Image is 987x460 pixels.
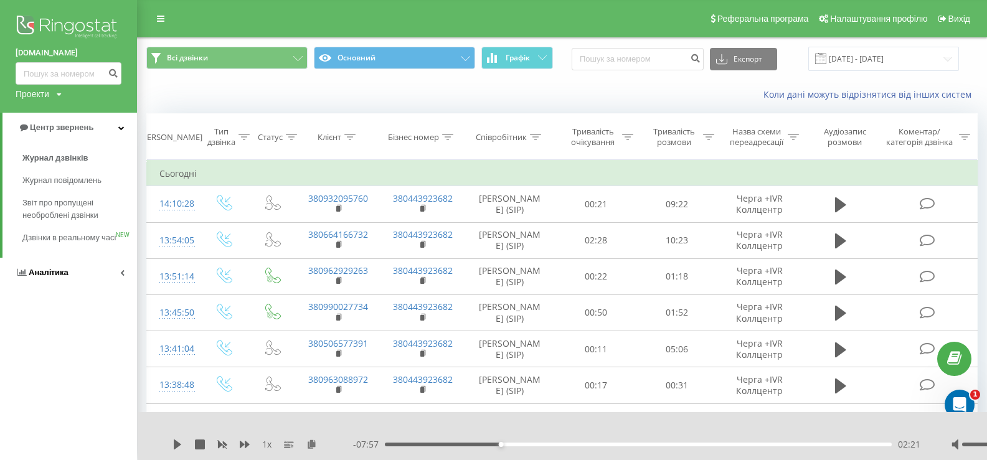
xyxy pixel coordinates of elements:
td: 00:14 [555,403,636,439]
a: 380506577391 [308,337,368,349]
td: 00:21 [555,186,636,222]
div: Аудіозапис розмови [813,126,877,148]
input: Пошук за номером [572,48,704,70]
span: 02:21 [898,438,920,451]
span: Журнал повідомлень [22,174,102,187]
td: Черга +IVR Коллцентр [717,403,801,439]
div: Клієнт [318,132,341,143]
div: [PERSON_NAME] [139,132,202,143]
span: 1 [970,390,980,400]
a: 380963088972 [308,373,368,385]
a: 380443923682 [393,192,453,204]
td: Черга +IVR Коллцентр [717,294,801,331]
div: Проекти [16,88,49,100]
div: 13:51:14 [159,265,186,289]
a: 380443923682 [393,301,453,312]
td: Сьогодні [147,161,978,186]
div: Тривалість розмови [648,126,700,148]
span: Центр звернень [30,123,93,132]
span: Звіт про пропущені необроблені дзвінки [22,197,131,222]
span: Дзвінки в реальному часі [22,232,116,244]
span: Реферальна програма [717,14,809,24]
div: Співробітник [476,132,527,143]
span: - 07:57 [353,438,385,451]
td: 00:22 [555,258,636,294]
div: Статус [258,132,283,143]
a: 380509160762 [308,410,368,421]
a: Журнал повідомлень [22,169,137,192]
td: Черга +IVR Коллцентр [717,258,801,294]
div: Тип дзвінка [207,126,235,148]
td: [PERSON_NAME] (SIP) [465,331,555,367]
button: Експорт [710,48,777,70]
td: 10:23 [636,222,717,258]
div: 14:10:28 [159,192,186,216]
input: Пошук за номером [16,62,121,85]
span: Графік [506,54,530,62]
span: Всі дзвінки [167,53,208,63]
button: Основний [314,47,475,69]
td: 05:06 [636,331,717,367]
div: Бізнес номер [388,132,439,143]
a: 380443923682 [393,265,453,276]
td: Черга +IVR Коллцентр [717,186,801,222]
a: Центр звернень [2,113,137,143]
a: 380443923682 [393,228,453,240]
span: Журнал дзвінків [22,152,88,164]
td: [PERSON_NAME] (SIP) [465,258,555,294]
div: Коментар/категорія дзвінка [883,126,956,148]
td: [PERSON_NAME] (SIP) [465,367,555,403]
a: Дзвінки в реальному часіNEW [22,227,137,249]
span: Аналiтика [29,268,68,277]
div: Назва схеми переадресації [729,126,785,148]
td: 01:52 [636,294,717,331]
td: [PERSON_NAME] (SIP) [465,403,555,439]
td: Черга +IVR Коллцентр [717,222,801,258]
button: Графік [481,47,553,69]
td: 02:28 [555,222,636,258]
a: 380962929263 [308,265,368,276]
a: 380932095760 [308,192,368,204]
td: 09:22 [636,186,717,222]
td: 00:11 [555,331,636,367]
img: Ringostat logo [16,12,121,44]
div: 13:35:30 [159,410,186,434]
div: 13:41:04 [159,337,186,361]
div: 13:54:05 [159,228,186,253]
a: 380990027734 [308,301,368,312]
a: Коли дані можуть відрізнятися вiд інших систем [763,88,978,100]
iframe: Intercom live chat [945,390,975,420]
span: Налаштування профілю [830,14,927,24]
div: 13:45:50 [159,301,186,325]
span: 1 x [262,438,272,451]
td: 00:31 [636,367,717,403]
td: 01:55 [636,403,717,439]
a: 380443923682 [393,410,453,421]
span: Вихід [948,14,970,24]
a: 380443923682 [393,337,453,349]
button: Всі дзвінки [146,47,308,69]
td: [PERSON_NAME] (SIP) [465,222,555,258]
td: Черга +IVR Коллцентр [717,367,801,403]
td: [PERSON_NAME] (SIP) [465,186,555,222]
a: 380443923682 [393,373,453,385]
td: [PERSON_NAME] (SIP) [465,294,555,331]
div: Тривалість очікування [567,126,619,148]
td: 00:50 [555,294,636,331]
td: 01:18 [636,258,717,294]
a: Журнал дзвінків [22,147,137,169]
a: [DOMAIN_NAME] [16,47,121,59]
a: 380664166732 [308,228,368,240]
div: 13:38:48 [159,373,186,397]
div: Accessibility label [499,442,504,447]
td: 00:17 [555,367,636,403]
a: Звіт про пропущені необроблені дзвінки [22,192,137,227]
td: Черга +IVR Коллцентр [717,331,801,367]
